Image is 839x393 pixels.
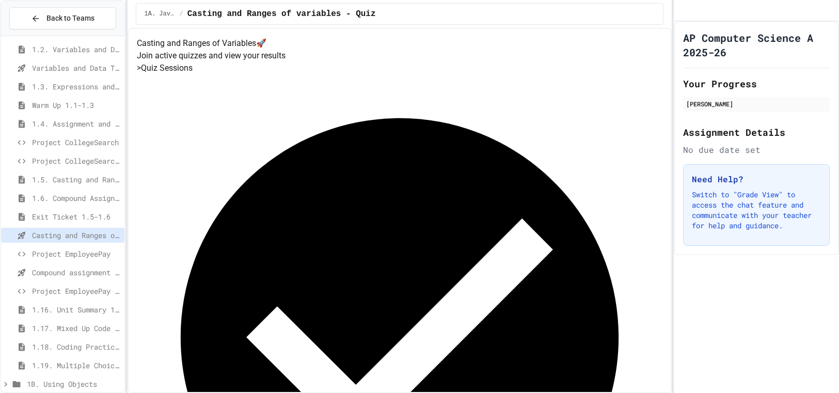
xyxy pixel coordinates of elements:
h5: > Quiz Sessions [137,62,662,74]
span: Warm Up 1.1-1.3 [32,100,120,111]
span: Project CollegeSearch (File Input) [32,155,120,166]
span: Compound assignment operators - Quiz [32,267,120,278]
span: Variables and Data Types - Quiz [32,62,120,73]
div: No due date set [683,144,830,156]
span: 1.17. Mixed Up Code Practice 1.1-1.6 [32,323,120,334]
h3: Need Help? [692,173,821,185]
div: [PERSON_NAME] [686,99,827,108]
h2: Your Progress [683,76,830,91]
span: Project EmployeePay [32,248,120,259]
span: Casting and Ranges of variables - Quiz [32,230,120,241]
span: Casting and Ranges of variables - Quiz [187,8,376,20]
button: Back to Teams [9,7,116,29]
h4: Casting and Ranges of Variables 🚀 [137,37,662,50]
span: 1.3. Expressions and Output [32,81,120,92]
span: 1.4. Assignment and Input [32,118,120,129]
span: 1.6. Compound Assignment Operators [32,193,120,203]
span: 1.18. Coding Practice 1a (1.1-1.6) [32,341,120,352]
span: 1.2. Variables and Data Types [32,44,120,55]
p: Switch to "Grade View" to access the chat feature and communicate with your teacher for help and ... [692,190,821,231]
span: Project CollegeSearch [32,137,120,148]
span: Back to Teams [46,13,94,24]
span: / [179,10,183,18]
span: Project EmployeePay (File Input) [32,286,120,296]
h1: AP Computer Science A 2025-26 [683,30,830,59]
span: 1.5. Casting and Ranges of Values [32,174,120,185]
span: 1.19. Multiple Choice Exercises for Unit 1a (1.1-1.6) [32,360,120,371]
span: Exit Ticket 1.5-1.6 [32,211,120,222]
span: 1B. Using Objects [27,379,120,389]
span: 1A. Java Basics [145,10,176,18]
span: 1.16. Unit Summary 1a (1.1-1.6) [32,304,120,315]
p: Join active quizzes and view your results [137,50,662,62]
h2: Assignment Details [683,125,830,139]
